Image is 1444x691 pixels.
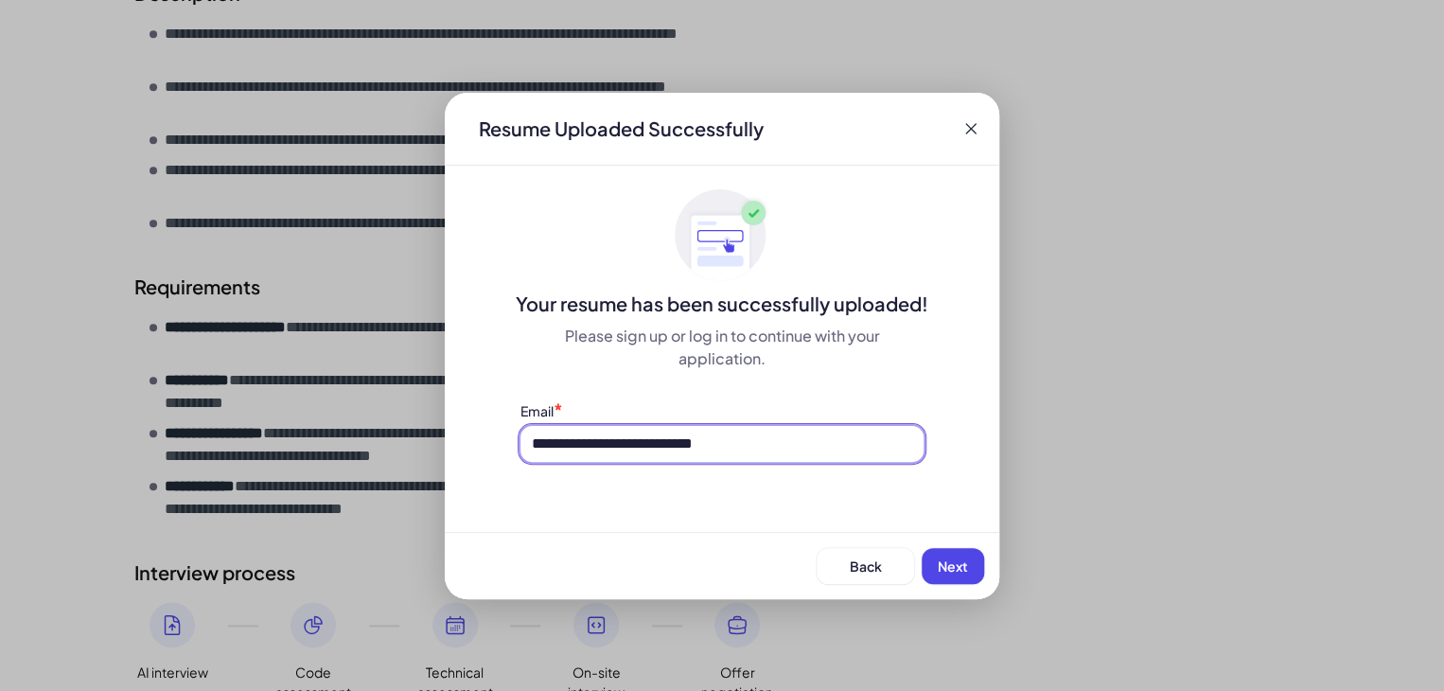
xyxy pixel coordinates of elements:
button: Back [817,548,914,584]
span: Back [850,558,882,575]
div: Please sign up or log in to continue with your application. [520,325,924,370]
div: Your resume has been successfully uploaded! [445,291,999,317]
span: Next [938,558,968,575]
label: Email [520,402,554,419]
div: Resume Uploaded Successfully [464,115,779,142]
button: Next [922,548,984,584]
img: ApplyedMaskGroup3.svg [675,188,769,283]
